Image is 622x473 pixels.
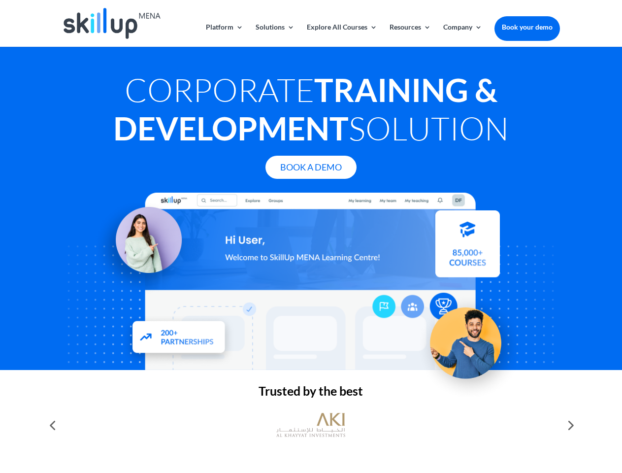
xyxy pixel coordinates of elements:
[62,70,559,152] h1: Corporate Solution
[307,24,377,47] a: Explore All Courses
[256,24,295,47] a: Solutions
[494,16,560,38] a: Book your demo
[265,156,357,179] a: Book A Demo
[416,287,525,396] img: Upskill your workforce - SkillUp
[92,196,192,296] img: Learning Management Solution - SkillUp
[113,70,497,147] strong: Training & Development
[206,24,243,47] a: Platform
[458,367,622,473] iframe: Chat Widget
[122,311,236,365] img: Partners - SkillUp Mena
[62,385,559,402] h2: Trusted by the best
[276,408,345,442] img: al khayyat investments logo
[390,24,431,47] a: Resources
[443,24,482,47] a: Company
[435,214,500,281] img: Courses library - SkillUp MENA
[64,8,160,39] img: Skillup Mena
